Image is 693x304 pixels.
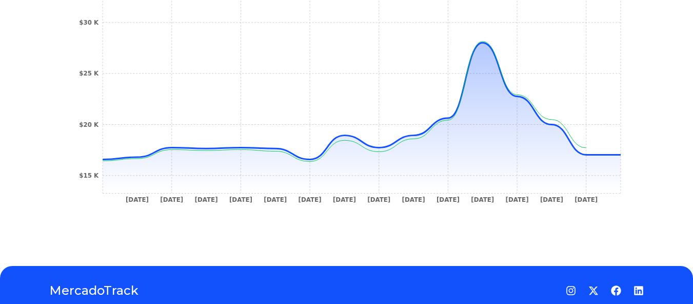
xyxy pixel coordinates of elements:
tspan: [DATE] [506,196,529,203]
a: Instagram [566,286,576,296]
a: Twitter [588,286,599,296]
tspan: $20 K [79,121,99,128]
tspan: $15 K [79,172,99,179]
tspan: [DATE] [471,196,494,203]
tspan: [DATE] [264,196,287,203]
tspan: [DATE] [229,196,252,203]
a: MercadoTrack [49,282,138,299]
tspan: [DATE] [299,196,322,203]
tspan: [DATE] [540,196,563,203]
tspan: [DATE] [160,196,183,203]
tspan: $30 K [79,19,99,26]
tspan: [DATE] [333,196,356,203]
tspan: [DATE] [575,196,598,203]
tspan: [DATE] [126,196,149,203]
tspan: [DATE] [437,196,460,203]
a: Facebook [611,286,621,296]
tspan: [DATE] [402,196,425,203]
tspan: [DATE] [195,196,218,203]
a: LinkedIn [633,286,644,296]
tspan: [DATE] [367,196,390,203]
tspan: $25 K [79,70,99,77]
